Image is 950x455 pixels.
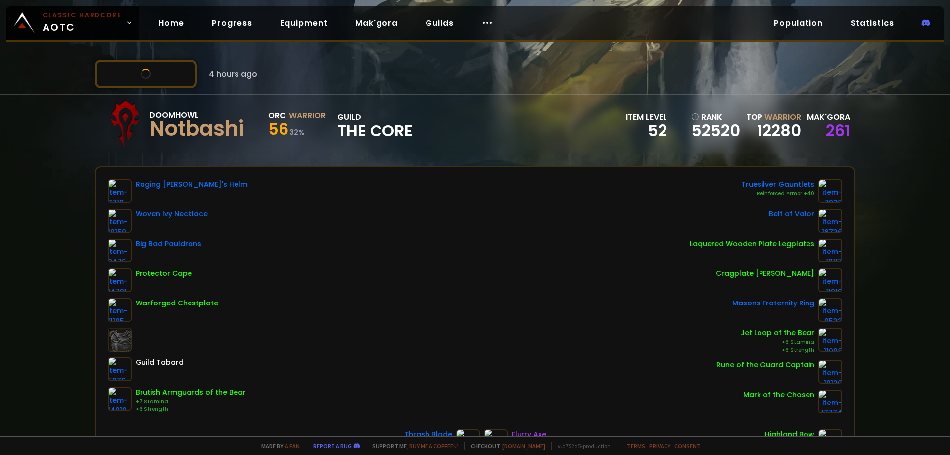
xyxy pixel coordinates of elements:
a: Home [150,13,192,33]
div: +6 Stamina [741,338,814,346]
img: item-16736 [818,209,842,233]
img: item-7938 [818,179,842,203]
div: Big Bad Pauldrons [136,239,201,249]
div: Rune of the Guard Captain [716,360,814,370]
a: 12280 [757,119,801,142]
img: item-17774 [818,390,842,413]
img: item-19159 [108,209,132,233]
img: item-14910 [108,387,132,411]
img: item-14791 [108,268,132,292]
div: Protector Cape [136,268,192,279]
div: Highland Bow [765,429,814,440]
a: a fan [285,442,300,450]
a: Report a bug [313,442,352,450]
a: Privacy [649,442,670,450]
div: 261 [807,123,850,138]
div: Guild Tabard [136,357,184,368]
button: Scan character [95,60,197,88]
div: Raging [PERSON_NAME]'s Helm [136,179,247,190]
a: Progress [204,13,260,33]
div: guild [337,111,413,138]
div: Doomhowl [149,109,244,121]
img: item-5976 [108,357,132,381]
div: Top [746,111,801,123]
small: Classic Hardcore [43,11,122,20]
span: AOTC [43,11,122,35]
span: Warrior [764,111,801,123]
div: +6 Strength [741,346,814,354]
a: Buy me a coffee [409,442,458,450]
div: +6 Strength [136,405,246,413]
div: Mark of the Chosen [743,390,814,400]
a: Classic HardcoreAOTC [6,6,139,40]
a: Population [766,13,831,33]
small: 32 % [289,127,305,137]
div: Mak'gora [807,111,850,123]
div: Warrior [289,109,326,122]
img: item-19120 [818,360,842,384]
a: Guilds [418,13,462,33]
img: item-11998 [818,328,842,352]
div: Truesilver Gauntlets [741,179,814,190]
span: Support me, [366,442,458,450]
div: rank [691,111,740,123]
div: Orc [268,109,286,122]
span: v. d752d5 - production [551,442,611,450]
div: 52 [626,123,667,138]
div: Thrash Blade [404,429,452,440]
a: Terms [627,442,645,450]
div: Brutish Armguards of the Bear [136,387,246,398]
div: Cragplate [PERSON_NAME] [716,268,814,279]
div: Warforged Chestplate [136,298,218,308]
img: item-11919 [818,268,842,292]
div: Notbashi [149,121,244,136]
img: item-9476 [108,239,132,262]
a: Mak'gora [347,13,406,33]
img: item-7719 [108,179,132,203]
img: item-9533 [818,298,842,322]
a: 52520 [691,123,740,138]
a: [DOMAIN_NAME] [502,442,545,450]
span: 56 [268,118,288,140]
img: item-19117 [818,239,842,262]
div: item level [626,111,667,123]
div: Reinforced Armor +40 [741,190,814,198]
div: Laquered Wooden Plate Legplates [690,239,814,249]
a: Statistics [843,13,902,33]
div: Masons Fraternity Ring [732,298,814,308]
span: 4 hours ago [209,68,257,80]
div: Belt of Valor [769,209,814,219]
span: Checkout [464,442,545,450]
a: Equipment [272,13,335,33]
div: Woven Ivy Necklace [136,209,208,219]
span: The Core [337,123,413,138]
span: Made by [255,442,300,450]
div: Jet Loop of the Bear [741,328,814,338]
div: Flurry Axe [512,429,546,440]
a: Consent [674,442,701,450]
div: +7 Stamina [136,398,246,405]
img: item-11195 [108,298,132,322]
